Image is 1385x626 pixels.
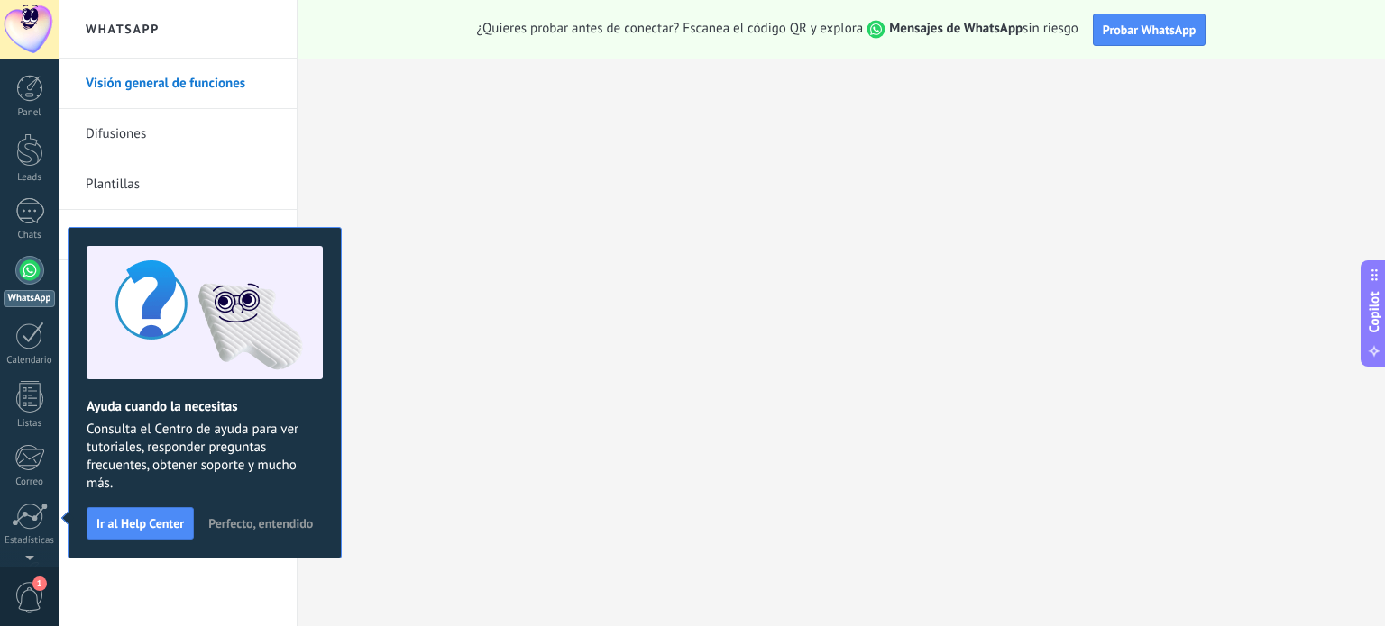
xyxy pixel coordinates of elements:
[86,210,279,260] a: Bots
[200,510,321,537] button: Perfecto, entendido
[87,398,323,415] h2: Ayuda cuando la necesitas
[4,230,56,241] div: Chats
[86,109,279,159] a: Difusiones
[4,290,55,307] div: WhatsApp
[59,59,297,109] li: Visión general de funciones
[889,20,1023,37] strong: Mensajes de WhatsApp
[87,421,323,493] span: Consulta el Centro de ayuda para ver tutoriales, responder preguntas frecuentes, obtener soporte ...
[4,355,56,367] div: Calendario
[59,109,297,159] li: Difusiones
[4,535,56,547] div: Estadísticas
[32,576,47,591] span: 1
[4,418,56,430] div: Listas
[96,517,184,530] span: Ir al Help Center
[86,159,279,210] a: Plantillas
[208,517,313,530] span: Perfecto, entendido
[1365,291,1383,332] span: Copilot
[4,107,56,119] div: Panel
[59,210,297,260] li: Bots
[1103,22,1197,38] span: Probar WhatsApp
[59,159,297,210] li: Plantillas
[87,507,194,540] button: Ir al Help Center
[1093,14,1206,46] button: Probar WhatsApp
[4,476,56,488] div: Correo
[4,172,56,184] div: Leads
[86,59,279,109] a: Visión general de funciones
[477,20,1078,39] span: ¿Quieres probar antes de conectar? Escanea el código QR y explora sin riesgo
